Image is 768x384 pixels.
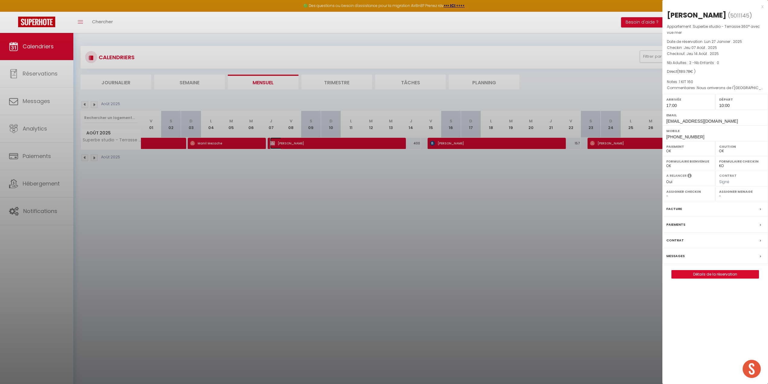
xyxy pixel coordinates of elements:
label: Assigner Menage [719,189,764,195]
p: Date de réservation : [667,39,763,45]
span: ( € ) [677,69,696,74]
p: Appartement : [667,24,763,36]
span: Jeu 07 Août . 2025 [684,45,717,50]
label: Email [666,112,764,118]
span: 10:00 [719,103,730,108]
label: A relancer [666,173,687,178]
span: 1 KIT 160 [679,79,693,84]
p: Notes : [667,79,763,85]
div: x [662,3,763,10]
span: Nb Enfants : 0 [694,60,719,65]
label: Facture [666,206,682,212]
span: [PHONE_NUMBER] [666,134,704,139]
label: Départ [719,96,764,102]
label: Messages [666,253,685,259]
p: Checkin : [667,45,763,51]
span: ( ) [728,11,752,20]
label: Formulaire Checkin [719,158,764,164]
label: Formulaire Bienvenue [666,158,711,164]
label: Arrivée [666,96,711,102]
label: Mobile [666,128,764,134]
span: 17:00 [666,103,677,108]
label: Contrat [719,173,737,177]
span: Jeu 14 Août . 2025 [687,51,719,56]
span: 5011145 [730,12,749,19]
span: Nb Adultes : 2 - [667,60,719,65]
span: 1189.78 [679,69,690,74]
label: Contrat [666,237,684,244]
span: Superbe studio - Terrasse 360° avec vue mer [667,24,760,35]
span: Signé [719,179,729,184]
i: Sélectionner OUI si vous souhaiter envoyer les séquences de messages post-checkout [687,173,692,180]
div: [PERSON_NAME] [667,10,726,20]
span: [EMAIL_ADDRESS][DOMAIN_NAME] [666,119,738,124]
p: Commentaires : [667,85,763,91]
p: Checkout : [667,51,763,57]
a: Détails de la réservation [672,270,759,278]
div: Ouvrir le chat [743,360,761,378]
span: Lun 27 Janvier . 2025 [704,39,742,44]
label: Paiement [666,144,711,150]
label: Caution [719,144,764,150]
label: Paiements [666,221,685,228]
div: Direct [667,69,763,75]
label: Assigner Checkin [666,189,711,195]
